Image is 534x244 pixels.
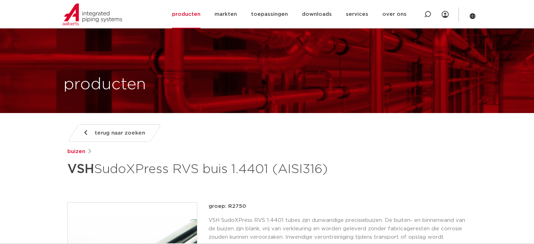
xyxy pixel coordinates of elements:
[67,163,94,176] strong: VSH
[95,127,145,139] span: terug naar zoeken
[67,124,161,142] a: terug naar zoeken
[67,147,85,156] a: buizen
[64,73,146,96] h1: producten
[67,159,331,180] h1: SudoXPress RVS buis 1.4401 (AISI316)
[209,202,467,211] p: groep: R2750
